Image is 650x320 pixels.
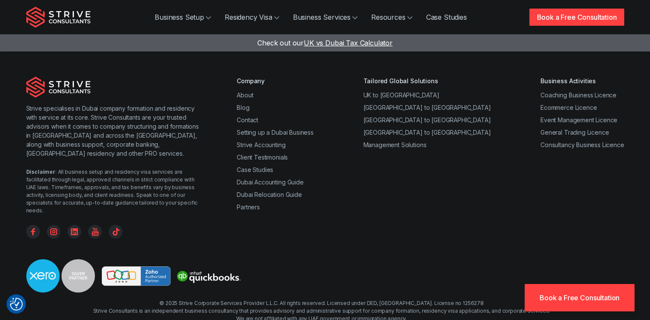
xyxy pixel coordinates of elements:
[363,141,426,148] a: Management Solutions
[26,225,40,238] a: Facebook
[67,225,81,238] a: Linkedin
[237,191,302,198] a: Dubai Relocation Guide
[540,104,597,111] a: Ecommerce Licence
[88,225,102,238] a: YouTube
[525,284,635,311] a: Book a Free Consultation
[540,76,624,85] div: Business Activities
[257,39,393,47] a: Check out ourUK vs Dubai Tax Calculator
[10,298,23,311] img: Revisit consent button
[237,76,314,85] div: Company
[363,116,491,124] a: [GEOGRAPHIC_DATA] to [GEOGRAPHIC_DATA]
[237,166,273,173] a: Case Studies
[26,76,91,98] img: Strive Consultants
[237,141,285,148] a: Strive Accounting
[237,129,314,136] a: Setting up a Dubai Business
[304,39,393,47] span: UK vs Dubai Tax Calculator
[540,129,609,136] a: General Trading Licence
[26,6,91,28] img: Strive Consultants
[26,259,95,293] img: Strive is a Xero Silver Partner
[363,76,491,85] div: Tailored Global Solutions
[26,168,203,214] div: : All business setup and residency visa services are facilitated through legal, approved channels...
[10,298,23,311] button: Consent Preferences
[540,91,616,99] a: Coaching Business Licence
[237,91,253,99] a: About
[148,9,218,26] a: Business Setup
[237,178,303,186] a: Dubai Accounting Guide
[540,116,617,124] a: Event Management Licence
[529,9,624,26] a: Book a Free Consultation
[237,203,260,211] a: Partners
[237,154,288,161] a: Client Testimonials
[26,104,203,158] p: Strive specialises in Dubai company formation and residency with service at its core. Strive Cons...
[286,9,364,26] a: Business Services
[174,267,243,286] img: Strive is a quickbooks Partner
[218,9,286,26] a: Residency Visa
[109,225,122,238] a: TikTok
[237,104,249,111] a: Blog
[26,169,55,175] strong: Disclaimer
[47,225,61,238] a: Instagram
[363,91,439,99] a: UK to [GEOGRAPHIC_DATA]
[363,104,491,111] a: [GEOGRAPHIC_DATA] to [GEOGRAPHIC_DATA]
[540,141,624,148] a: Consultancy Business Licence
[237,116,258,124] a: Contact
[419,9,474,26] a: Case Studies
[363,129,491,136] a: [GEOGRAPHIC_DATA] to [GEOGRAPHIC_DATA]
[102,266,171,286] img: Strive is a Zoho Partner
[364,9,419,26] a: Resources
